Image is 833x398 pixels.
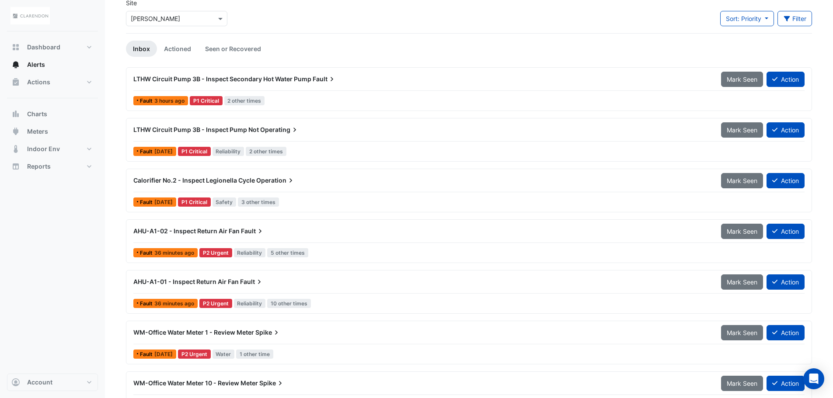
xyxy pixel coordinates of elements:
[126,41,157,57] a: Inbox
[11,145,20,153] app-icon: Indoor Env
[721,325,763,340] button: Mark Seen
[213,197,237,207] span: Safety
[157,41,198,57] a: Actioned
[178,350,211,359] div: P2 Urgent
[133,278,239,285] span: AHU-A1-01 - Inspect Return Air Fan
[727,278,757,286] span: Mark Seen
[7,56,98,73] button: Alerts
[27,127,48,136] span: Meters
[238,197,279,207] span: 3 other times
[133,177,255,184] span: Calorifier No.2 - Inspect Legionella Cycle
[246,147,286,156] span: 2 other times
[11,162,20,171] app-icon: Reports
[199,299,232,308] div: P2 Urgent
[11,43,20,52] app-icon: Dashboard
[767,325,805,340] button: Action
[7,38,98,56] button: Dashboard
[726,15,761,22] span: Sort: Priority
[767,376,805,391] button: Action
[236,350,273,359] span: 1 other time
[178,197,211,207] div: P1 Critical
[777,11,812,26] button: Filter
[767,72,805,87] button: Action
[727,228,757,235] span: Mark Seen
[154,351,173,357] span: Wed 20-Aug-2025 10:45 IST
[140,352,154,357] span: Fault
[198,41,268,57] a: Seen or Recovered
[178,147,211,156] div: P1 Critical
[11,110,20,118] app-icon: Charts
[140,98,154,104] span: Fault
[727,329,757,336] span: Mark Seen
[11,127,20,136] app-icon: Meters
[267,299,311,308] span: 10 other times
[721,122,763,138] button: Mark Seen
[224,96,265,105] span: 2 other times
[27,60,45,69] span: Alerts
[256,176,295,185] span: Operation
[154,199,173,205] span: Sat 16-Aug-2025 16:15 IST
[154,148,173,155] span: Tue 19-Aug-2025 11:46 IST
[27,110,47,118] span: Charts
[727,126,757,134] span: Mark Seen
[721,274,763,290] button: Mark Seen
[11,60,20,69] app-icon: Alerts
[140,149,154,154] span: Fault
[234,248,266,257] span: Reliability
[27,78,50,87] span: Actions
[767,173,805,188] button: Action
[7,158,98,175] button: Reports
[260,125,299,134] span: Operating
[241,227,265,235] span: Fault
[727,380,757,387] span: Mark Seen
[27,145,60,153] span: Indoor Env
[7,105,98,123] button: Charts
[767,224,805,239] button: Action
[133,329,254,336] span: WM-Office Water Meter 1 - Review Meter
[7,123,98,140] button: Meters
[27,43,60,52] span: Dashboard
[27,378,52,387] span: Account
[240,277,264,286] span: Fault
[803,368,824,389] div: Open Intercom Messenger
[140,250,154,256] span: Fault
[721,224,763,239] button: Mark Seen
[267,248,308,257] span: 5 other times
[133,379,258,387] span: WM-Office Water Meter 10 - Review Meter
[27,162,51,171] span: Reports
[11,78,20,87] app-icon: Actions
[133,75,311,83] span: LTHW Circuit Pump 3B - Inspect Secondary Hot Water Pump
[255,328,281,337] span: Spike
[767,274,805,290] button: Action
[727,76,757,83] span: Mark Seen
[721,72,763,87] button: Mark Seen
[259,379,285,388] span: Spike
[213,350,235,359] span: Water
[234,299,266,308] span: Reliability
[133,126,259,133] span: LTHW Circuit Pump 3B - Inspect Pump Not
[721,173,763,188] button: Mark Seen
[154,300,194,307] span: Fri 22-Aug-2025 09:15 IST
[721,376,763,391] button: Mark Seen
[133,227,240,235] span: AHU-A1-02 - Inspect Return Air Fan
[727,177,757,184] span: Mark Seen
[313,75,336,83] span: Fault
[199,248,232,257] div: P2 Urgent
[7,73,98,91] button: Actions
[140,200,154,205] span: Fault
[720,11,774,26] button: Sort: Priority
[154,97,185,104] span: Fri 22-Aug-2025 06:45 IST
[767,122,805,138] button: Action
[7,374,98,391] button: Account
[213,147,244,156] span: Reliability
[154,249,194,256] span: Fri 22-Aug-2025 09:15 IST
[190,96,223,105] div: P1 Critical
[10,7,50,24] img: Company Logo
[7,140,98,158] button: Indoor Env
[140,301,154,306] span: Fault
